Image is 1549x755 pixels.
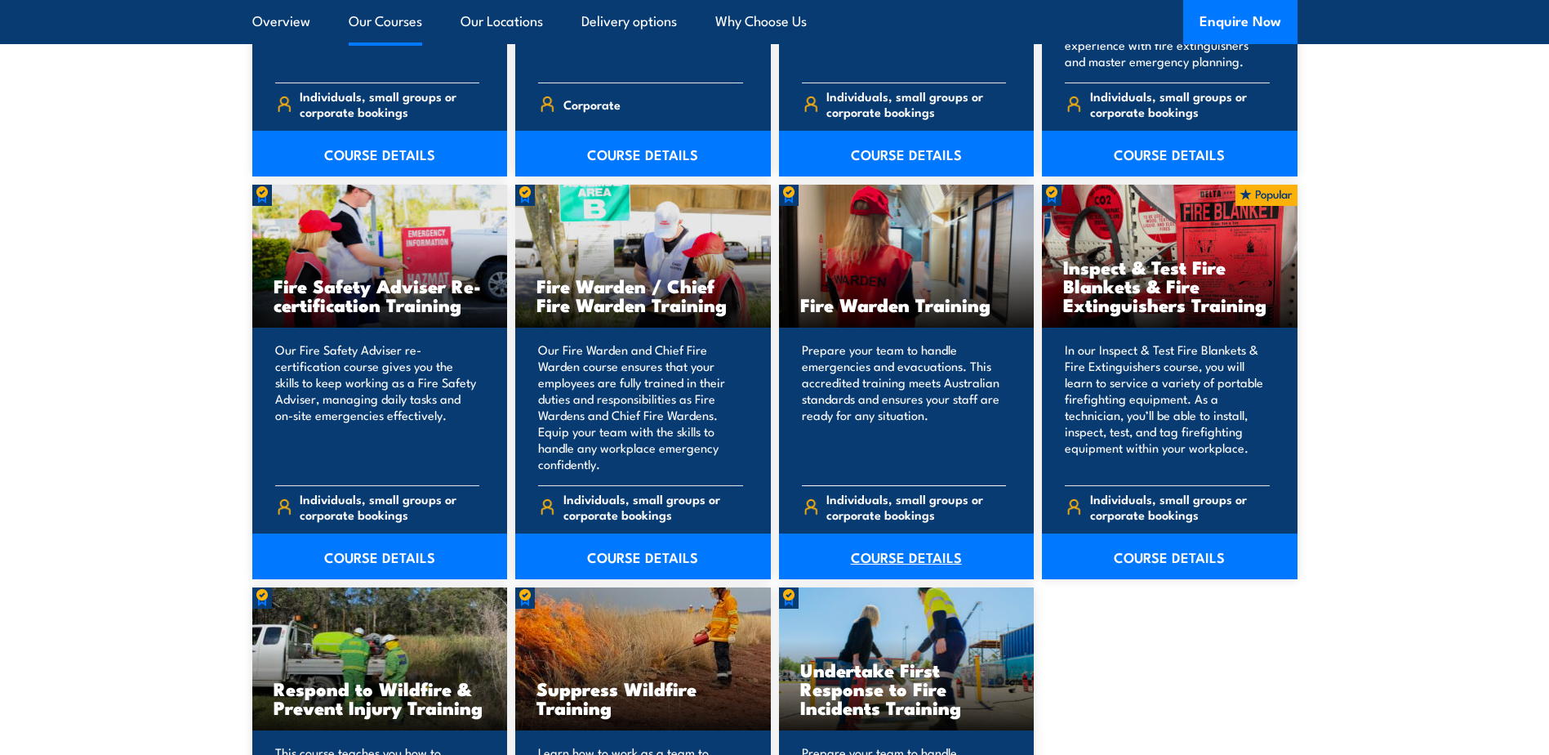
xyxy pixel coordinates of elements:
[252,131,508,176] a: COURSE DETAILS
[563,491,743,522] span: Individuals, small groups or corporate bookings
[515,131,771,176] a: COURSE DETAILS
[300,88,479,119] span: Individuals, small groups or corporate bookings
[800,660,1013,717] h3: Undertake First Response to Fire Incidents Training
[274,679,487,717] h3: Respond to Wildfire & Prevent Injury Training
[779,131,1035,176] a: COURSE DETAILS
[802,342,1007,472] p: Prepare your team to handle emergencies and evacuations. This accredited training meets Australia...
[515,534,771,579] a: COURSE DETAILS
[826,88,1006,119] span: Individuals, small groups or corporate bookings
[252,534,508,579] a: COURSE DETAILS
[563,92,621,117] span: Corporate
[1065,342,1270,472] p: In our Inspect & Test Fire Blankets & Fire Extinguishers course, you will learn to service a vari...
[536,276,750,314] h3: Fire Warden / Chief Fire Warden Training
[538,342,743,472] p: Our Fire Warden and Chief Fire Warden course ensures that your employees are fully trained in the...
[274,276,487,314] h3: Fire Safety Adviser Re-certification Training
[1090,88,1270,119] span: Individuals, small groups or corporate bookings
[1042,131,1298,176] a: COURSE DETAILS
[800,295,1013,314] h3: Fire Warden Training
[826,491,1006,522] span: Individuals, small groups or corporate bookings
[1042,534,1298,579] a: COURSE DETAILS
[779,534,1035,579] a: COURSE DETAILS
[536,679,750,717] h3: Suppress Wildfire Training
[300,491,479,522] span: Individuals, small groups or corporate bookings
[1063,257,1276,314] h3: Inspect & Test Fire Blankets & Fire Extinguishers Training
[1090,491,1270,522] span: Individuals, small groups or corporate bookings
[275,342,480,472] p: Our Fire Safety Adviser re-certification course gives you the skills to keep working as a Fire Sa...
